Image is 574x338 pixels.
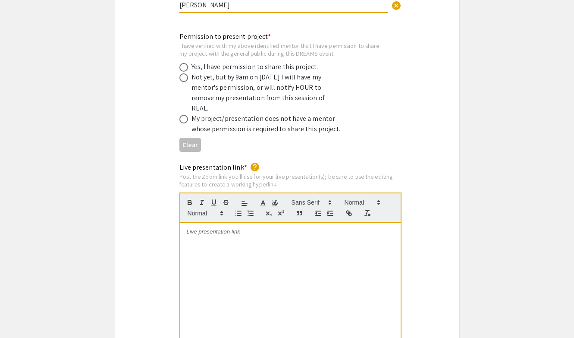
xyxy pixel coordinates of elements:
[179,173,401,188] div: Post the Zoom link you'll use for your live presentation(s); be sure to use the editing features ...
[191,114,342,134] div: My project/presentation does not have a mentor whose permission is required to share this project.
[179,32,271,41] mat-label: Permission to present project
[6,299,37,332] iframe: Chat
[179,0,388,9] input: Type Here
[191,62,318,72] div: Yes, I have permission to share this project.
[179,163,247,172] mat-label: Live presentation link
[391,0,401,11] span: cancel
[179,138,201,152] button: Clear
[250,162,260,172] mat-icon: help
[179,42,381,57] div: I have verified with my above identified mentor that I have permission to share my project with t...
[191,72,342,114] div: Not yet, but by 9am on [DATE] I will have my mentor's permission, or will notify HOUR to remove m...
